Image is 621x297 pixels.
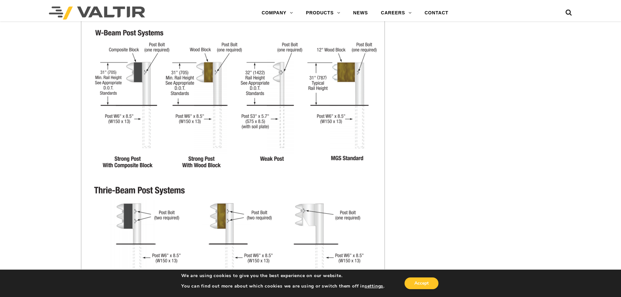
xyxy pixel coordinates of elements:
button: settings [365,283,383,289]
img: Valtir [49,7,145,20]
a: PRODUCTS [300,7,347,20]
button: Accept [405,277,438,289]
p: You can find out more about which cookies we are using or switch them off in . [181,283,385,289]
a: COMPANY [255,7,300,20]
a: CAREERS [375,7,418,20]
a: NEWS [347,7,374,20]
a: CONTACT [418,7,455,20]
p: We are using cookies to give you the best experience on our website. [181,273,385,279]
